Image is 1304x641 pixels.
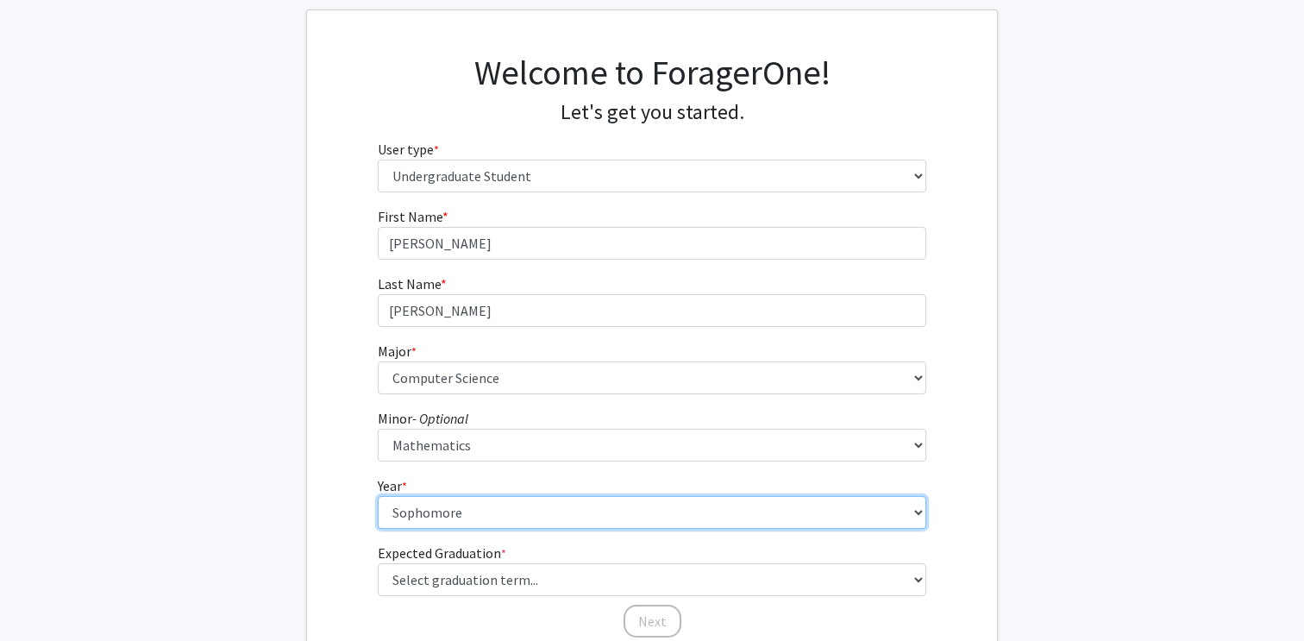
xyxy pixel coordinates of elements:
span: Last Name [378,275,441,292]
i: - Optional [412,410,468,427]
h1: Welcome to ForagerOne! [378,52,927,93]
label: User type [378,139,439,160]
h4: Let's get you started. [378,100,927,125]
button: Next [624,605,681,638]
label: Year [378,475,407,496]
label: Major [378,341,417,361]
label: Expected Graduation [378,543,506,563]
iframe: Chat [13,563,73,628]
label: Minor [378,408,468,429]
span: First Name [378,208,442,225]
